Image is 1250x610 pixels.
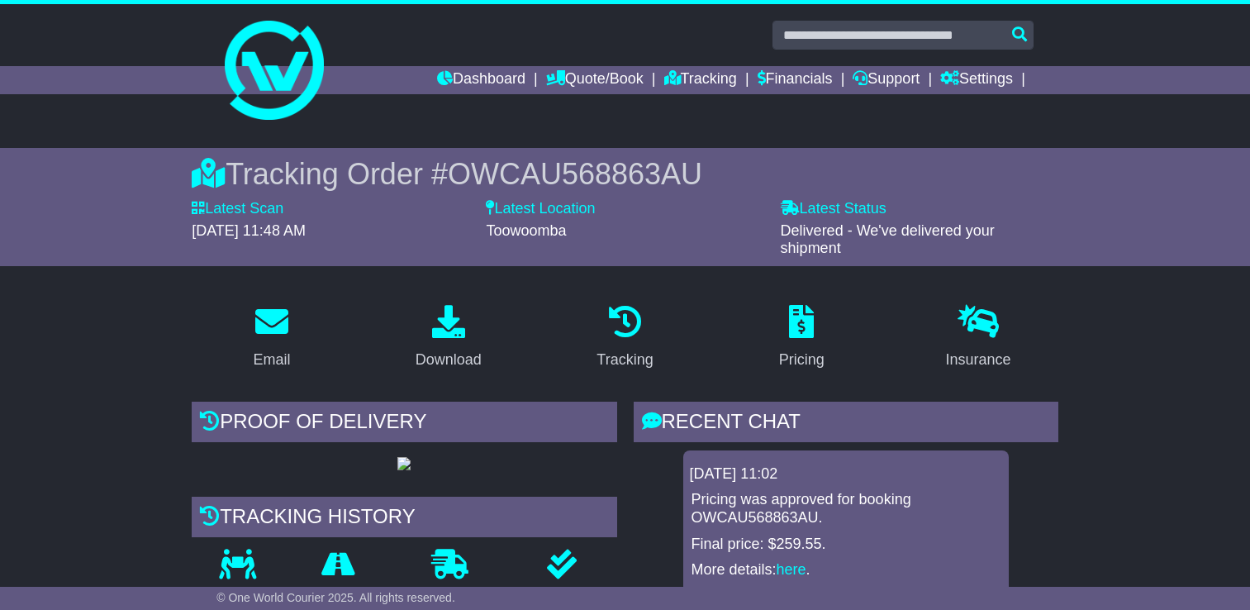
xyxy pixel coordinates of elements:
[758,66,833,94] a: Financials
[192,222,306,239] span: [DATE] 11:48 AM
[192,156,1058,192] div: Tracking Order #
[448,157,702,191] span: OWCAU568863AU
[692,536,1000,554] p: Final price: $259.55.
[690,465,1002,484] div: [DATE] 11:02
[664,66,737,94] a: Tracking
[405,299,492,377] a: Download
[777,561,806,578] a: here
[634,402,1058,446] div: RECENT CHAT
[779,349,825,371] div: Pricing
[945,349,1010,371] div: Insurance
[768,299,835,377] a: Pricing
[486,200,595,218] label: Latest Location
[596,349,653,371] div: Tracking
[940,66,1013,94] a: Settings
[416,349,482,371] div: Download
[934,299,1021,377] a: Insurance
[216,591,455,604] span: © One World Courier 2025. All rights reserved.
[254,349,291,371] div: Email
[243,299,302,377] a: Email
[437,66,525,94] a: Dashboard
[486,222,566,239] span: Toowoomba
[586,299,663,377] a: Tracking
[781,200,886,218] label: Latest Status
[192,200,283,218] label: Latest Scan
[692,491,1000,527] p: Pricing was approved for booking OWCAU568863AU.
[853,66,920,94] a: Support
[192,402,616,446] div: Proof of Delivery
[397,457,411,470] img: GetPodImage
[546,66,644,94] a: Quote/Book
[781,222,995,257] span: Delivered - We've delivered your shipment
[692,561,1000,579] p: More details: .
[192,497,616,541] div: Tracking history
